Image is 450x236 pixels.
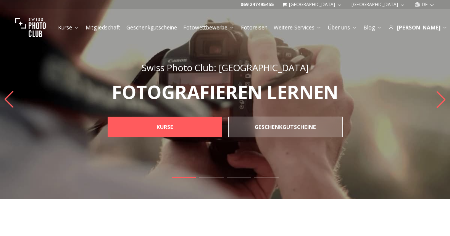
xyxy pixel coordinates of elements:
a: Fotowettbewerbe [183,24,235,31]
button: Blog [360,22,385,33]
p: FOTOGRAFIEREN LERNEN [91,83,360,101]
a: Blog [363,24,382,31]
button: Geschenkgutscheine [123,22,180,33]
span: Swiss Photo Club: [GEOGRAPHIC_DATA] [142,61,309,74]
button: Weitere Services [271,22,325,33]
a: Fotoreisen [241,24,268,31]
b: KURSE [156,123,173,131]
a: GESCHENKGUTSCHEINE [228,117,343,137]
a: KURSE [108,117,222,137]
a: Über uns [328,24,357,31]
button: Über uns [325,22,360,33]
button: Mitgliedschaft [82,22,123,33]
b: GESCHENKGUTSCHEINE [255,123,316,131]
a: Mitgliedschaft [85,24,120,31]
a: Geschenkgutscheine [126,24,177,31]
a: 069 247495455 [240,2,274,8]
a: Weitere Services [274,24,322,31]
button: Kurse [55,22,82,33]
button: Fotowettbewerbe [180,22,238,33]
div: [PERSON_NAME] [388,24,448,31]
a: Kurse [58,24,79,31]
img: Swiss photo club [15,12,46,43]
button: Fotoreisen [238,22,271,33]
